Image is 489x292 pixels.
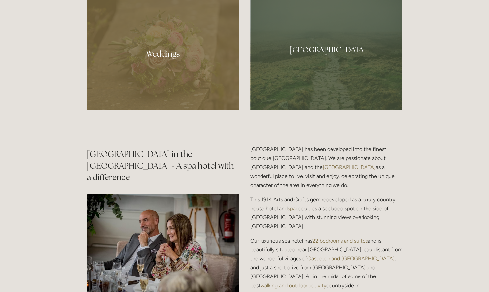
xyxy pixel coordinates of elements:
[312,237,368,243] a: 22 bedrooms and suites
[250,145,402,189] p: [GEOGRAPHIC_DATA] has been developed into the finest boutique [GEOGRAPHIC_DATA]. We are passionat...
[250,195,402,231] p: This 1914 Arts and Crafts gem redeveloped as a luxury country house hotel and occupies a secluded...
[307,255,395,261] a: Castleton and [GEOGRAPHIC_DATA]
[261,282,326,288] a: walking and outdoor activity
[323,164,376,170] a: [GEOGRAPHIC_DATA]
[87,148,239,183] h2: [GEOGRAPHIC_DATA] in the [GEOGRAPHIC_DATA] - A spa hotel with a difference
[288,205,296,211] a: spa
